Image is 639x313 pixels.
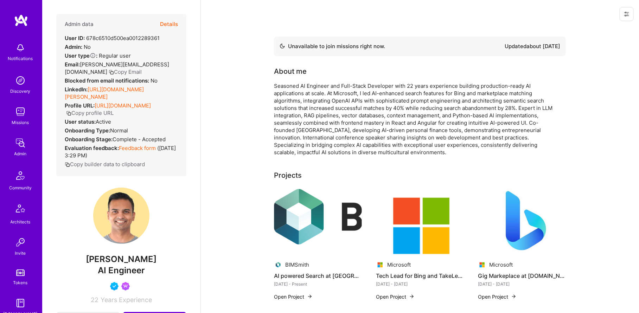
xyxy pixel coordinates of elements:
div: Discovery [11,87,31,95]
span: [PERSON_NAME] [56,254,186,265]
a: [URL][DOMAIN_NAME] [95,102,151,109]
span: Active [96,118,111,125]
div: Community [9,184,32,191]
span: normal [110,127,128,134]
div: Admin [14,150,27,157]
strong: User type : [65,52,97,59]
div: ( [DATE] 3:29 PM ) [65,144,178,159]
strong: Onboarding Stage: [65,136,113,143]
div: Projects [274,170,302,181]
img: admin teamwork [13,136,27,150]
div: [DATE] - [DATE] [478,280,566,288]
div: Microsoft [387,261,411,268]
i: icon Copy [109,70,114,75]
div: Invite [15,249,26,257]
img: Gig Markeplace at Bing.com [478,189,566,255]
div: Tokens [13,279,28,286]
img: guide book [13,296,27,310]
i: icon Copy [65,162,70,167]
span: [PERSON_NAME][EMAIL_ADDRESS][DOMAIN_NAME] [65,61,169,75]
button: Open Project [376,293,415,300]
div: Notifications [8,55,33,62]
img: Company logo [376,261,384,269]
button: Copy Email [109,68,142,76]
img: tokens [16,269,25,276]
img: logo [14,14,28,27]
div: Seasoned AI Engineer and Full-Stack Developer with 22 years experience building production-ready ... [274,82,555,156]
h4: Admin data [65,21,94,27]
img: User Avatar [93,188,149,244]
img: Vetted A.Teamer [110,282,119,291]
strong: Onboarding Type: [65,127,110,134]
div: Regular user [65,52,131,59]
strong: User status: [65,118,96,125]
div: BIMSmith [285,261,309,268]
button: Copy profile URL [66,109,114,117]
img: Tech Lead for Bing and TakeLessons [376,189,464,255]
img: Architects [12,201,29,218]
strong: LinkedIn: [65,86,88,93]
img: Been on Mission [121,282,130,291]
i: Help [90,52,96,59]
div: Unavailable to join missions right now. [280,42,385,51]
strong: User ID: [65,35,85,41]
img: arrow-right [511,294,517,299]
div: Missions [12,119,29,126]
strong: Admin: [65,44,82,50]
div: No [65,77,158,84]
div: Microsoft [489,261,513,268]
strong: Blocked from email notifications: [65,77,151,84]
button: Details [160,14,178,34]
button: Open Project [478,293,517,300]
img: AI powered Search at BIMSmith [274,189,362,255]
div: No [65,43,91,51]
img: bell [13,41,27,55]
span: Complete - Accepted [113,136,166,143]
div: [DATE] - Present [274,280,362,288]
a: Feedback form [119,145,156,151]
span: Years Experience [101,296,152,304]
h4: AI powered Search at [GEOGRAPHIC_DATA] [274,271,362,280]
div: 678c6510d500ea0012289361 [65,34,160,42]
img: arrow-right [307,294,313,299]
img: Company logo [274,261,282,269]
i: icon Copy [66,111,71,116]
h4: Tech Lead for Bing and TakeLessons [376,271,464,280]
img: Invite [13,235,27,249]
span: 22 [91,296,98,304]
strong: Evaluation feedback: [65,145,119,151]
strong: Profile URL: [65,102,95,109]
img: Community [12,167,29,184]
img: discovery [13,73,27,87]
div: [DATE] - [DATE] [376,280,464,288]
div: Architects [11,218,31,226]
span: AI Engineer [98,265,145,275]
img: teamwork [13,105,27,119]
img: Company logo [478,261,486,269]
a: [URL][DOMAIN_NAME][PERSON_NAME] [65,86,144,100]
div: Updated about [DATE] [505,42,560,51]
img: Availability [280,43,285,49]
img: arrow-right [409,294,415,299]
button: Copy builder data to clipboard [65,161,145,168]
button: Open Project [274,293,313,300]
div: About me [274,66,307,77]
h4: Gig Markeplace at [DOMAIN_NAME] [478,271,566,280]
strong: Email: [65,61,80,68]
